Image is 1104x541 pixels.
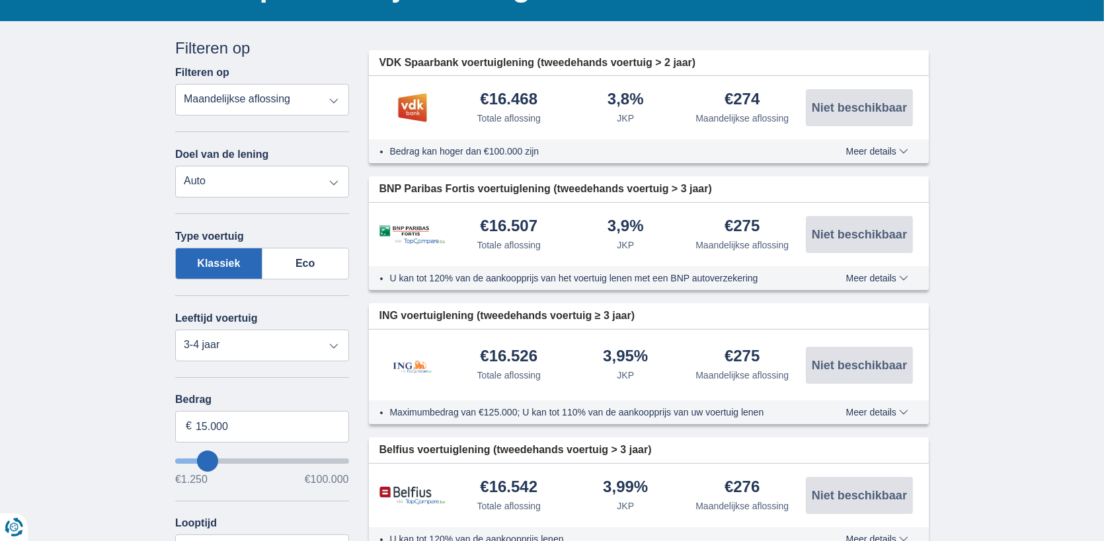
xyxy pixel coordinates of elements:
div: JKP [617,238,634,252]
label: Type voertuig [175,231,244,242]
div: JKP [617,112,634,125]
div: Maandelijkse aflossing [695,112,789,125]
div: Maandelijkse aflossing [695,238,789,252]
div: €276 [725,479,760,497]
div: Maandelijkse aflossing [695,499,789,513]
li: U kan tot 120% van de aankoopprijs van het voertuig lenen met een BNP autoverzekering [390,271,798,285]
div: €16.468 [480,91,537,109]
img: product.pl.alt ING [379,343,446,387]
div: Totale aflossing [477,238,541,252]
span: ING voertuiglening (tweedehands voertuig ≥ 3 jaar) [379,308,635,324]
div: €275 [725,218,760,236]
span: €1.250 [175,474,208,485]
span: Meer details [846,273,908,283]
div: Totale aflossing [477,499,541,513]
div: €275 [725,348,760,366]
button: Niet beschikbaar [806,477,913,514]
label: Looptijd [175,517,217,529]
span: €100.000 [305,474,349,485]
div: €16.542 [480,479,537,497]
label: Doel van de lening [175,149,268,161]
div: €16.507 [480,218,537,236]
label: Klassiek [175,248,262,279]
button: Niet beschikbaar [806,216,913,253]
div: JKP [617,499,634,513]
label: Bedrag [175,394,349,406]
span: € [186,419,192,434]
span: Meer details [846,408,908,417]
img: product.pl.alt Belfius [379,486,446,505]
input: wantToBorrow [175,458,349,464]
div: 3,99% [603,479,648,497]
div: Filteren op [175,37,349,59]
label: Leeftijd voertuig [175,312,257,324]
div: 3,95% [603,348,648,366]
button: Niet beschikbaar [806,347,913,384]
img: product.pl.alt VDK bank [379,91,446,124]
li: Maximumbedrag van €125.000; U kan tot 110% van de aankoopprijs van uw voertuig lenen [390,406,798,419]
div: 3,9% [608,218,644,236]
label: Eco [262,248,349,279]
button: Meer details [836,407,918,417]
span: Niet beschikbaar [812,359,907,371]
span: Niet beschikbaar [812,102,907,114]
li: Bedrag kan hoger dan €100.000 zijn [390,145,798,158]
span: Niet beschikbaar [812,489,907,501]
button: Meer details [836,273,918,283]
div: JKP [617,369,634,382]
div: Maandelijkse aflossing [695,369,789,382]
span: Niet beschikbaar [812,229,907,240]
div: Totale aflossing [477,369,541,382]
span: BNP Paribas Fortis voertuiglening (tweedehands voertuig > 3 jaar) [379,182,712,197]
button: Meer details [836,146,918,157]
img: product.pl.alt BNP Paribas Fortis [379,225,446,244]
div: Totale aflossing [477,112,541,125]
span: VDK Spaarbank voertuiglening (tweedehands voertuig > 2 jaar) [379,55,696,71]
label: Filteren op [175,67,229,79]
button: Niet beschikbaar [806,89,913,126]
span: Meer details [846,147,908,156]
div: €16.526 [480,348,537,366]
span: Belfius voertuiglening (tweedehands voertuig > 3 jaar) [379,443,652,458]
div: 3,8% [608,91,644,109]
div: €274 [725,91,760,109]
